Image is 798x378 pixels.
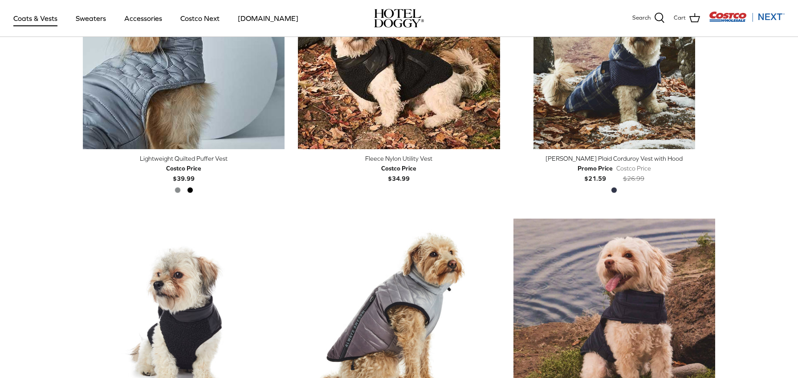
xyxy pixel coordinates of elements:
a: Accessories [116,3,170,33]
a: hoteldoggy.com hoteldoggycom [374,9,424,28]
img: Costco Next [709,11,785,22]
span: Cart [674,13,686,23]
a: Cart [674,12,700,24]
div: Costco Price [166,163,201,173]
div: [PERSON_NAME] Plaid Corduroy Vest with Hood [513,154,715,163]
a: Lightweight Quilted Puffer Vest Costco Price$39.99 [83,154,285,183]
b: $21.59 [578,163,613,182]
b: $39.99 [166,163,201,182]
div: Costco Price [381,163,416,173]
a: Coats & Vests [5,3,65,33]
div: Fleece Nylon Utility Vest [298,154,500,163]
a: Sweaters [68,3,114,33]
img: hoteldoggycom [374,9,424,28]
a: Costco Next [172,3,228,33]
a: [PERSON_NAME] Plaid Corduroy Vest with Hood Promo Price$21.59 Costco Price$26.99 [513,154,715,183]
b: $34.99 [381,163,416,182]
div: Lightweight Quilted Puffer Vest [83,154,285,163]
span: Search [632,13,651,23]
div: Costco Price [616,163,651,173]
div: Promo Price [578,163,613,173]
a: Fleece Nylon Utility Vest Costco Price$34.99 [298,154,500,183]
s: $26.99 [623,175,644,182]
a: [DOMAIN_NAME] [230,3,306,33]
a: Search [632,12,665,24]
a: Visit Costco Next [709,17,785,24]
